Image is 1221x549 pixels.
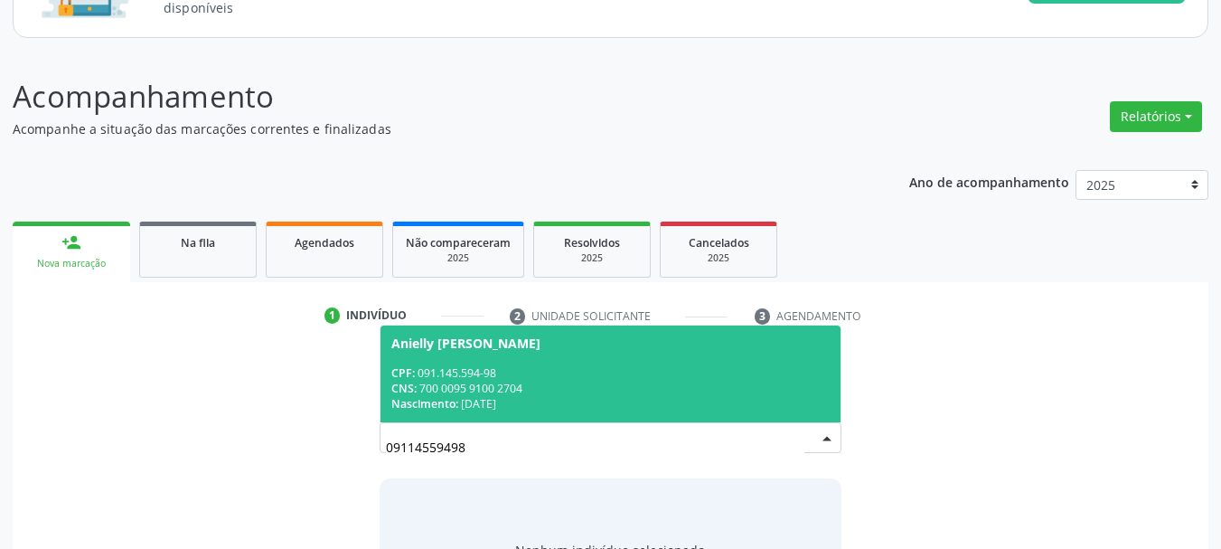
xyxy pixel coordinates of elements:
[406,251,511,265] div: 2025
[391,396,458,412] span: Nascimento:
[181,235,215,251] span: Na fila
[909,170,1069,193] p: Ano de acompanhamento
[406,235,511,251] span: Não compareceram
[391,365,831,381] div: 091.145.594-98
[391,396,831,412] div: [DATE]
[25,257,117,270] div: Nova marcação
[391,365,415,381] span: CPF:
[386,429,805,465] input: Busque por nome, CNS ou CPF
[391,381,417,396] span: CNS:
[61,232,81,252] div: person_add
[391,381,831,396] div: 700 0095 9100 2704
[324,308,341,324] div: 1
[295,235,354,251] span: Agendados
[13,74,850,119] p: Acompanhamento
[391,336,540,351] div: Anielly [PERSON_NAME]
[1110,101,1202,132] button: Relatórios
[547,251,637,265] div: 2025
[13,119,850,138] p: Acompanhe a situação das marcações correntes e finalizadas
[564,235,620,251] span: Resolvidos
[689,235,749,251] span: Cancelados
[346,308,407,324] div: Indivíduo
[673,251,764,265] div: 2025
